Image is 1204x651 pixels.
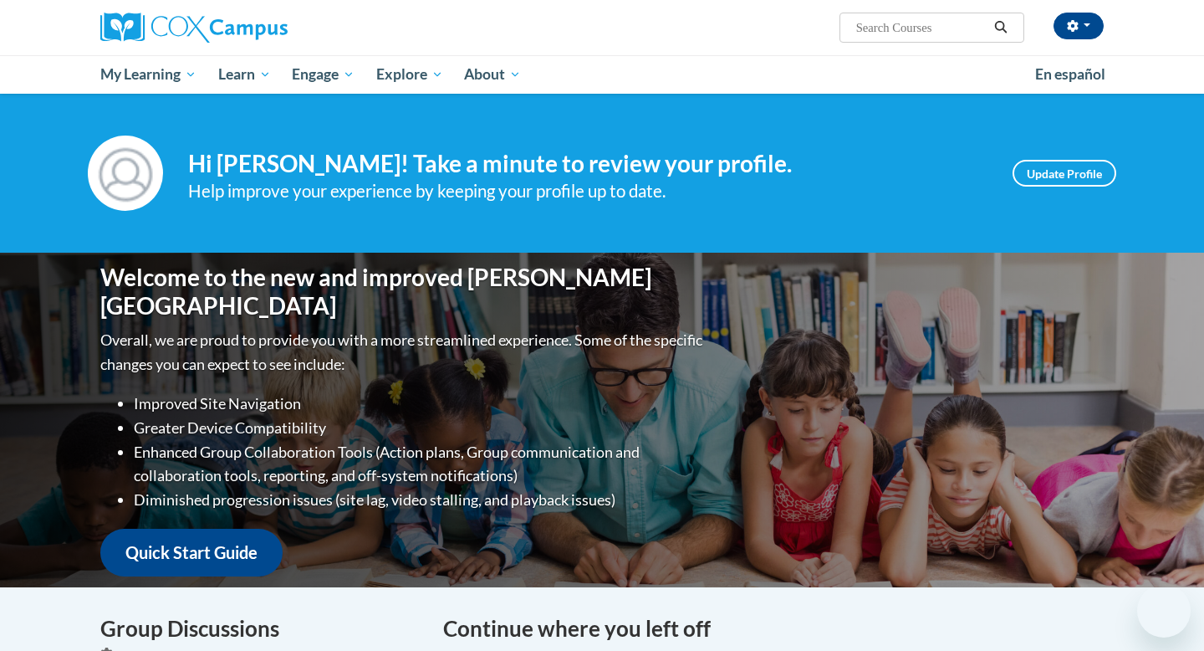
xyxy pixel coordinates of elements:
[134,488,707,512] li: Diminished progression issues (site lag, video stalling, and playback issues)
[281,55,365,94] a: Engage
[443,613,1104,645] h4: Continue where you left off
[134,392,707,416] li: Improved Site Navigation
[855,18,988,38] input: Search Courses
[454,55,533,94] a: About
[1053,13,1104,39] button: Account Settings
[100,13,418,43] a: Cox Campus
[100,613,418,645] h4: Group Discussions
[1137,584,1191,638] iframe: Button to launch messaging window
[134,440,707,489] li: Enhanced Group Collaboration Tools (Action plans, Group communication and collaboration tools, re...
[134,416,707,440] li: Greater Device Compatibility
[218,64,271,85] span: Learn
[100,64,196,85] span: My Learning
[100,529,283,577] a: Quick Start Guide
[100,328,707,377] p: Overall, we are proud to provide you with a more streamlined experience. Some of the specific cha...
[88,136,163,211] img: Profile Image
[365,55,454,94] a: Explore
[188,150,987,178] h4: Hi [PERSON_NAME]! Take a minute to review your profile.
[89,55,207,94] a: My Learning
[100,13,288,43] img: Cox Campus
[1013,160,1116,187] a: Update Profile
[376,64,443,85] span: Explore
[1035,65,1105,83] span: En español
[464,64,521,85] span: About
[988,18,1013,38] button: Search
[100,264,707,320] h1: Welcome to the new and improved [PERSON_NAME][GEOGRAPHIC_DATA]
[1024,57,1116,92] a: En español
[207,55,282,94] a: Learn
[188,177,987,205] div: Help improve your experience by keeping your profile up to date.
[292,64,355,85] span: Engage
[75,55,1129,94] div: Main menu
